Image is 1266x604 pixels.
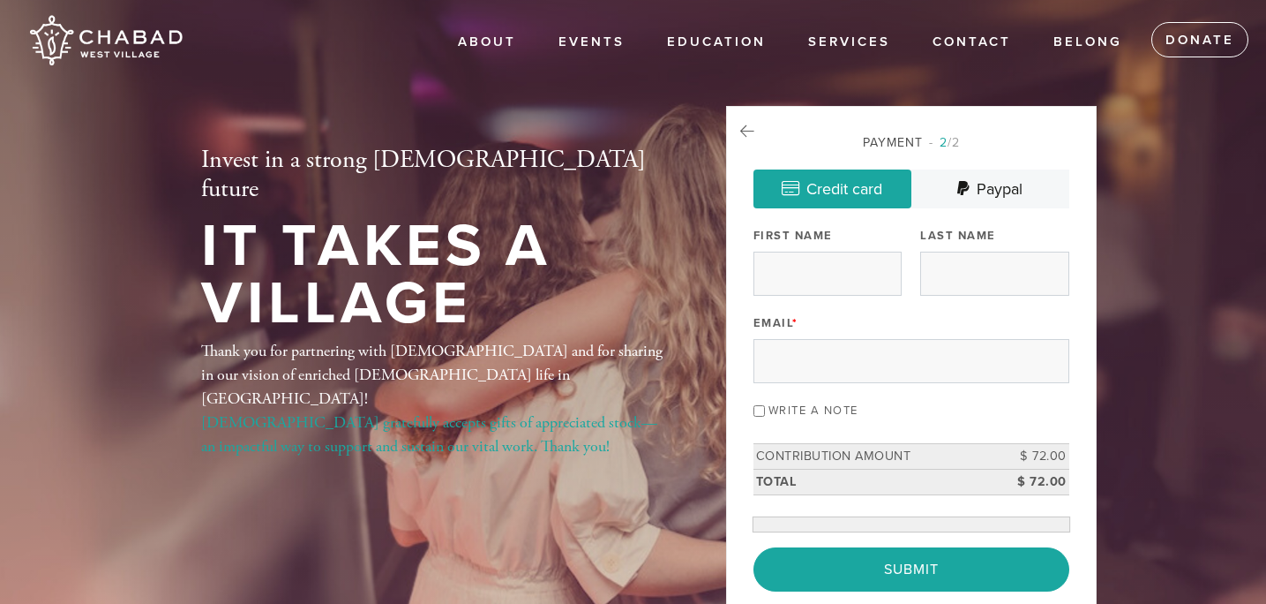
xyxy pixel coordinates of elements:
td: Total [753,469,990,495]
span: This field is required. [792,316,798,330]
h1: It Takes a Village [201,218,669,332]
div: Payment [753,133,1069,152]
a: Events [545,26,638,59]
a: EDUCATION [654,26,779,59]
a: Belong [1040,26,1135,59]
span: 2 [940,135,948,150]
img: Chabad%20West%20Village.png [26,9,184,72]
a: Services [795,26,903,59]
span: /2 [929,135,960,150]
label: Write a note [768,404,858,418]
label: First Name [753,228,833,244]
a: About [445,26,529,59]
a: Donate [1151,22,1248,57]
a: Paypal [911,170,1069,208]
td: $ 72.00 [990,444,1069,470]
td: Contribution Amount [753,444,990,470]
a: [DEMOGRAPHIC_DATA] gratefully accepts gifts of appreciated stock—an impactful way to support and ... [201,412,657,457]
a: Credit card [753,170,911,208]
div: Thank you for partnering with [DEMOGRAPHIC_DATA] and for sharing in our vision of enriched [DEMOG... [201,339,669,458]
input: Submit [753,547,1069,592]
a: Contact [919,26,1024,59]
h2: Invest in a strong [DEMOGRAPHIC_DATA] future [201,146,669,205]
label: Last Name [920,228,996,244]
td: $ 72.00 [990,469,1069,495]
label: Email [753,315,798,331]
